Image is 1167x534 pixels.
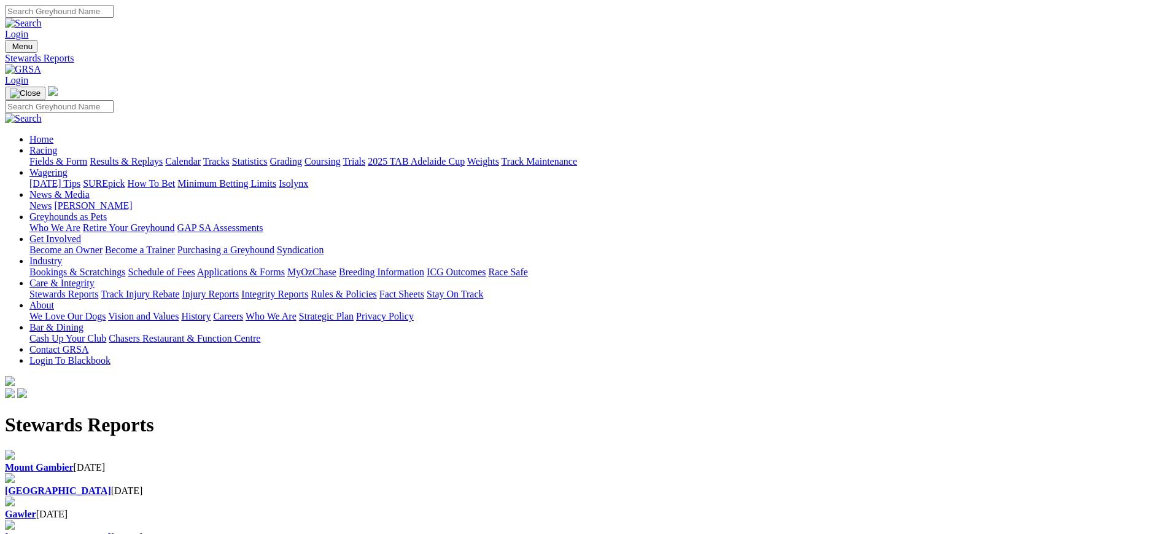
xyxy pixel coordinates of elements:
[5,113,42,124] img: Search
[181,311,211,321] a: History
[427,289,483,299] a: Stay On Track
[379,289,424,299] a: Fact Sheets
[182,289,239,299] a: Injury Reports
[5,485,1162,497] div: [DATE]
[5,18,42,29] img: Search
[90,156,163,167] a: Results & Replays
[128,267,195,277] a: Schedule of Fees
[502,156,577,167] a: Track Maintenance
[241,289,308,299] a: Integrity Reports
[5,485,111,496] a: [GEOGRAPHIC_DATA]
[128,178,176,189] a: How To Bet
[29,245,103,255] a: Become an Owner
[108,311,179,321] a: Vision and Values
[5,520,15,530] img: file-red.svg
[197,267,285,277] a: Applications & Forms
[311,289,377,299] a: Rules & Policies
[177,245,274,255] a: Purchasing a Greyhound
[5,388,15,398] img: facebook.svg
[5,29,28,39] a: Login
[488,267,527,277] a: Race Safe
[343,156,365,167] a: Trials
[83,222,175,233] a: Retire Your Greyhound
[29,256,62,266] a: Industry
[29,300,54,310] a: About
[5,462,1162,473] div: [DATE]
[12,42,33,51] span: Menu
[5,53,1162,64] a: Stewards Reports
[277,245,324,255] a: Syndication
[29,333,106,344] a: Cash Up Your Club
[287,267,336,277] a: MyOzChase
[101,289,179,299] a: Track Injury Rebate
[213,311,243,321] a: Careers
[279,178,308,189] a: Isolynx
[48,86,58,96] img: logo-grsa-white.png
[29,178,80,189] a: [DATE] Tips
[5,5,114,18] input: Search
[29,156,1162,167] div: Racing
[29,222,80,233] a: Who We Are
[5,462,74,473] a: Mount Gambier
[29,289,1162,300] div: Care & Integrity
[467,156,499,167] a: Weights
[29,200,1162,211] div: News & Media
[177,178,276,189] a: Minimum Betting Limits
[5,509,36,519] a: Gawler
[29,289,98,299] a: Stewards Reports
[29,311,1162,322] div: About
[83,178,125,189] a: SUREpick
[246,311,297,321] a: Who We Are
[29,189,90,200] a: News & Media
[203,156,230,167] a: Tracks
[109,333,260,344] a: Chasers Restaurant & Function Centre
[368,156,465,167] a: 2025 TAB Adelaide Cup
[29,278,95,288] a: Care & Integrity
[29,178,1162,189] div: Wagering
[29,200,52,211] a: News
[29,167,68,178] a: Wagering
[5,64,41,75] img: GRSA
[304,156,341,167] a: Coursing
[29,355,110,366] a: Login To Blackbook
[165,156,201,167] a: Calendar
[5,40,37,53] button: Toggle navigation
[270,156,302,167] a: Grading
[17,388,27,398] img: twitter.svg
[105,245,175,255] a: Become a Trainer
[29,333,1162,344] div: Bar & Dining
[5,87,45,100] button: Toggle navigation
[29,211,107,222] a: Greyhounds as Pets
[29,267,1162,278] div: Industry
[5,100,114,113] input: Search
[29,267,125,277] a: Bookings & Scratchings
[5,75,28,85] a: Login
[5,473,15,483] img: file-red.svg
[29,134,53,144] a: Home
[5,450,15,460] img: file-red.svg
[299,311,354,321] a: Strategic Plan
[5,509,1162,520] div: [DATE]
[29,234,81,244] a: Get Involved
[10,88,41,98] img: Close
[177,222,263,233] a: GAP SA Assessments
[29,344,88,355] a: Contact GRSA
[29,222,1162,234] div: Greyhounds as Pets
[5,376,15,386] img: logo-grsa-white.png
[29,145,57,155] a: Racing
[29,311,106,321] a: We Love Our Dogs
[339,267,424,277] a: Breeding Information
[29,156,87,167] a: Fields & Form
[54,200,132,211] a: [PERSON_NAME]
[356,311,414,321] a: Privacy Policy
[29,245,1162,256] div: Get Involved
[427,267,486,277] a: ICG Outcomes
[5,497,15,506] img: file-red.svg
[5,414,1162,436] h1: Stewards Reports
[232,156,268,167] a: Statistics
[29,322,83,332] a: Bar & Dining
